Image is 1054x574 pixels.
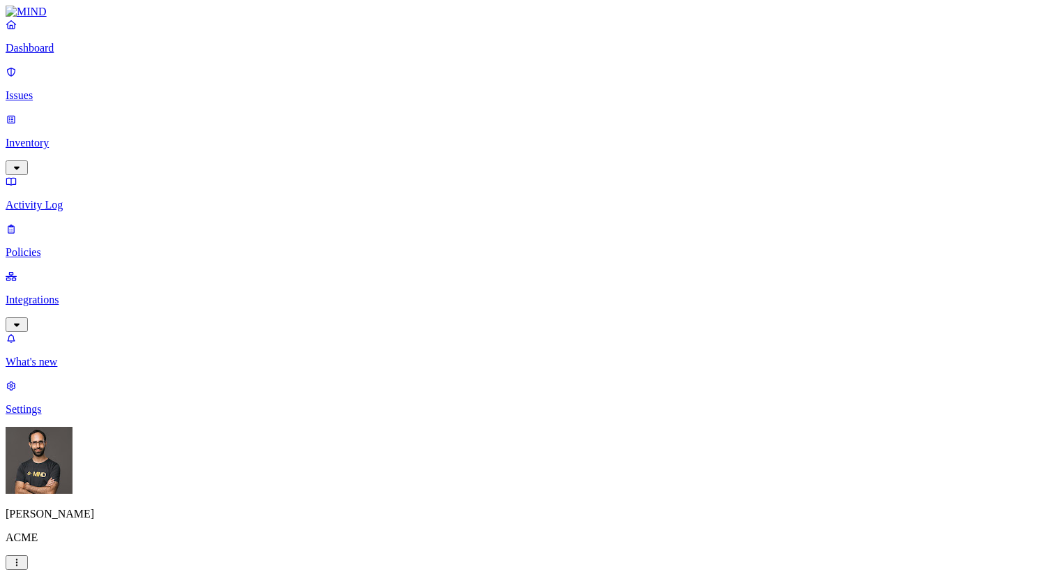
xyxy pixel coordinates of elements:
a: Dashboard [6,18,1048,54]
p: Dashboard [6,42,1048,54]
p: [PERSON_NAME] [6,508,1048,520]
a: Inventory [6,113,1048,173]
a: Issues [6,66,1048,102]
p: Integrations [6,294,1048,306]
p: Policies [6,246,1048,259]
p: Inventory [6,137,1048,149]
p: Activity Log [6,199,1048,211]
a: Policies [6,222,1048,259]
p: What's new [6,356,1048,368]
a: What's new [6,332,1048,368]
a: Integrations [6,270,1048,330]
p: Settings [6,403,1048,416]
p: Issues [6,89,1048,102]
img: MIND [6,6,47,18]
a: MIND [6,6,1048,18]
a: Settings [6,379,1048,416]
p: ACME [6,531,1048,544]
img: Ohad Abarbanel [6,427,72,494]
a: Activity Log [6,175,1048,211]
